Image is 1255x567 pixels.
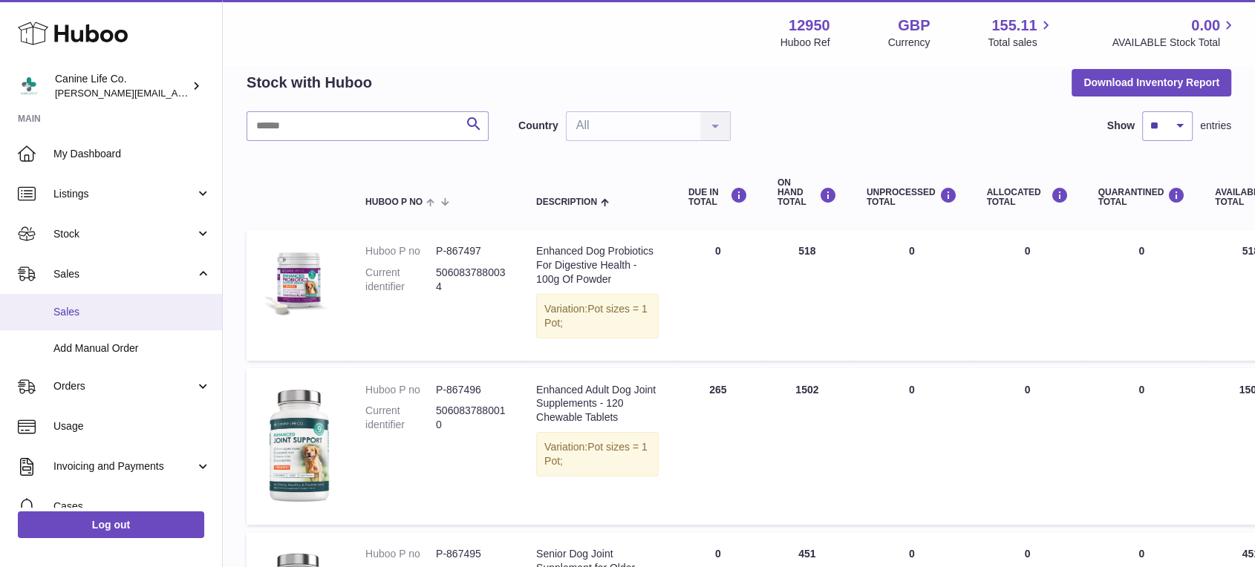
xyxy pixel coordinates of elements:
span: 0.00 [1191,16,1220,36]
span: [PERSON_NAME][EMAIL_ADDRESS][DOMAIN_NAME] [55,87,298,99]
img: kevin@clsgltd.co.uk [18,75,40,97]
label: Country [518,119,558,133]
span: Total sales [988,36,1054,50]
span: 0 [1138,548,1144,560]
h2: Stock with Huboo [247,73,372,93]
dd: 5060837880010 [436,404,506,432]
dd: P-867496 [436,383,506,397]
span: My Dashboard [53,147,211,161]
dt: Current identifier [365,266,436,294]
td: 0 [971,229,1083,360]
button: Download Inventory Report [1072,69,1231,96]
a: 0.00 AVAILABLE Stock Total [1112,16,1237,50]
div: UNPROCESSED Total [867,187,957,207]
div: DUE IN TOTAL [688,187,748,207]
span: 0 [1138,384,1144,396]
span: Sales [53,267,195,281]
span: entries [1200,119,1231,133]
label: Show [1107,119,1135,133]
span: Orders [53,379,195,393]
dd: P-867495 [436,547,506,561]
dt: Huboo P no [365,244,436,258]
span: Stock [53,227,195,241]
div: ON HAND Total [778,178,837,208]
span: Sales [53,305,211,319]
div: Variation: [536,432,659,476]
div: Canine Life Co. [55,72,189,100]
a: 155.11 Total sales [988,16,1054,50]
div: Variation: [536,294,659,338]
strong: GBP [898,16,930,36]
strong: 12950 [789,16,830,36]
span: Add Manual Order [53,341,211,355]
span: Pot sizes = 1 Pot; [544,303,648,329]
div: Currency [888,36,930,50]
td: 518 [763,229,852,360]
a: Log out [18,511,204,538]
div: Enhanced Adult Dog Joint Supplements - 120 Chewable Tablets [536,383,659,425]
dd: 5060837880034 [436,266,506,294]
span: Usage [53,419,211,433]
span: Cases [53,499,211,514]
dd: P-867497 [436,244,506,258]
span: Huboo P no [365,197,423,207]
div: QUARANTINED Total [1098,187,1185,207]
td: 0 [971,368,1083,525]
dt: Huboo P no [365,547,436,561]
dt: Huboo P no [365,383,436,397]
div: ALLOCATED Total [986,187,1068,207]
span: Invoicing and Payments [53,459,195,473]
span: AVAILABLE Stock Total [1112,36,1237,50]
div: Enhanced Dog Probiotics For Digestive Health - 100g Of Powder [536,244,659,286]
td: 1502 [763,368,852,525]
span: Description [536,197,597,207]
td: 0 [674,229,763,360]
img: product image [261,244,336,318]
td: 0 [852,368,972,525]
td: 265 [674,368,763,525]
span: Listings [53,187,195,201]
div: Huboo Ref [780,36,830,50]
img: product image [261,383,336,507]
td: 0 [852,229,972,360]
span: 0 [1138,245,1144,257]
span: 155.11 [991,16,1037,36]
dt: Current identifier [365,404,436,432]
span: Pot sizes = 1 Pot; [544,441,648,467]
